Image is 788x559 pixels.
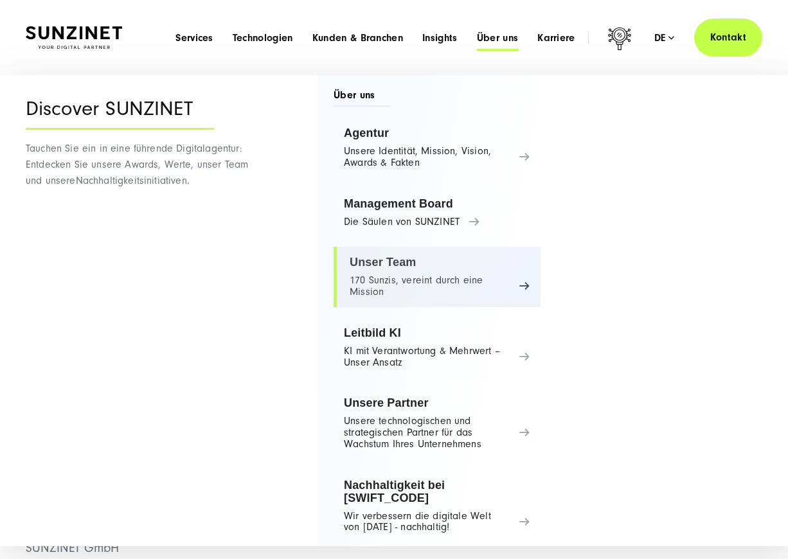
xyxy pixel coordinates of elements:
a: Über uns [477,31,519,44]
span: Tauchen Sie ein in eine führende Digitalagentur: Entdecken Sie unsere Awards, Werte, unser Team u... [26,143,248,186]
img: SUNZINET Full Service Digital Agentur [26,26,122,49]
a: Agentur Unsere Identität, Mission, Vision, Awards & Fakten [334,118,541,178]
span: Über uns [334,88,391,107]
a: Technologien [233,31,293,44]
a: Unser Team 170 Sunzis, vereint durch eine Mission [334,247,541,307]
div: de [654,31,675,44]
a: Leitbild KI KI mit Verantwortung & Mehrwert – Unser Ansatz [334,317,541,378]
a: Unsere Partner Unsere technologischen und strategischen Partner für das Wachstum Ihres Unternehmens [334,387,541,459]
a: Insights [422,31,458,44]
div: Discover SUNZINET [26,98,214,130]
a: Kunden & Branchen [312,31,403,44]
a: Nachhaltigkeit bei [SWIFT_CODE] Wir verbessern die digitale Welt von [DATE] - nachhaltig! [334,470,541,543]
span: SUNZINET GmbH [26,541,119,555]
a: Kontakt [694,19,762,57]
a: Karriere [537,31,575,44]
a: Management Board Die Säulen von SUNZINET [334,188,541,237]
a: Services [175,31,213,44]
